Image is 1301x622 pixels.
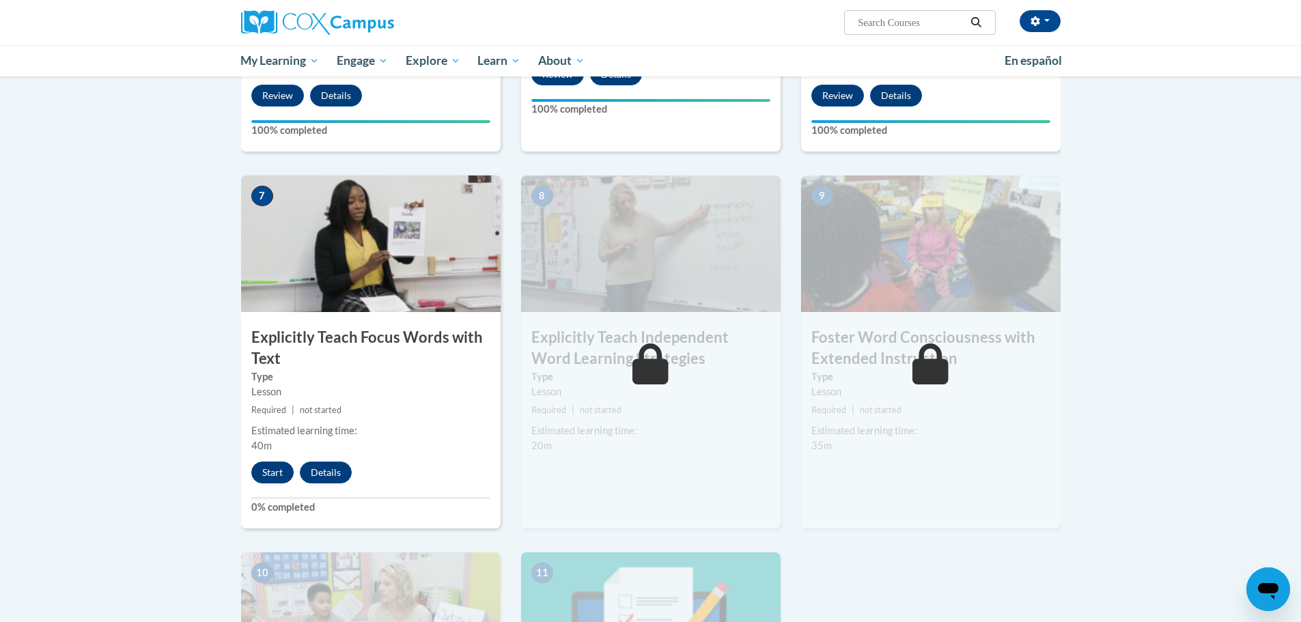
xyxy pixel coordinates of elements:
a: Engage [328,45,397,76]
div: Your progress [251,120,490,123]
span: Required [811,405,846,415]
span: 35m [811,440,832,451]
span: Explore [406,53,460,69]
a: My Learning [232,45,328,76]
img: Course Image [241,175,501,312]
span: En español [1005,53,1062,68]
h3: Explicitly Teach Independent Word Learning Strategies [521,327,781,369]
span: Required [251,405,286,415]
a: Learn [468,45,529,76]
a: En español [996,46,1071,75]
div: Lesson [251,384,490,399]
div: Estimated learning time: [251,423,490,438]
span: not started [300,405,341,415]
div: Estimated learning time: [531,423,770,438]
button: Details [310,85,362,107]
span: not started [860,405,901,415]
a: Explore [397,45,469,76]
a: About [529,45,593,76]
h3: Foster Word Consciousness with Extended Instruction [801,327,1061,369]
span: 10 [251,563,273,583]
button: Review [811,85,864,107]
span: | [852,405,854,415]
div: Lesson [531,384,770,399]
label: 100% completed [251,123,490,138]
img: Cox Campus [241,10,394,35]
div: Estimated learning time: [811,423,1050,438]
span: Engage [337,53,388,69]
button: Search [966,14,986,31]
button: Details [300,462,352,483]
span: 8 [531,186,553,206]
label: Type [251,369,490,384]
div: Your progress [531,99,770,102]
button: Details [870,85,922,107]
span: 40m [251,440,272,451]
h3: Explicitly Teach Focus Words with Text [241,327,501,369]
iframe: Button to launch messaging window [1246,567,1290,611]
label: Type [811,369,1050,384]
button: Start [251,462,294,483]
span: | [292,405,294,415]
span: not started [580,405,621,415]
label: 0% completed [251,500,490,515]
label: 100% completed [811,123,1050,138]
img: Course Image [521,175,781,312]
span: 7 [251,186,273,206]
span: My Learning [240,53,319,69]
span: 11 [531,563,553,583]
button: Review [251,85,304,107]
label: 100% completed [531,102,770,117]
input: Search Courses [856,14,966,31]
span: | [572,405,574,415]
img: Course Image [801,175,1061,312]
label: Type [531,369,770,384]
span: Required [531,405,566,415]
span: Learn [477,53,520,69]
div: Lesson [811,384,1050,399]
span: About [538,53,585,69]
div: Main menu [221,45,1081,76]
span: 20m [531,440,552,451]
a: Cox Campus [241,10,501,35]
span: 9 [811,186,833,206]
div: Your progress [811,120,1050,123]
button: Account Settings [1020,10,1061,32]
